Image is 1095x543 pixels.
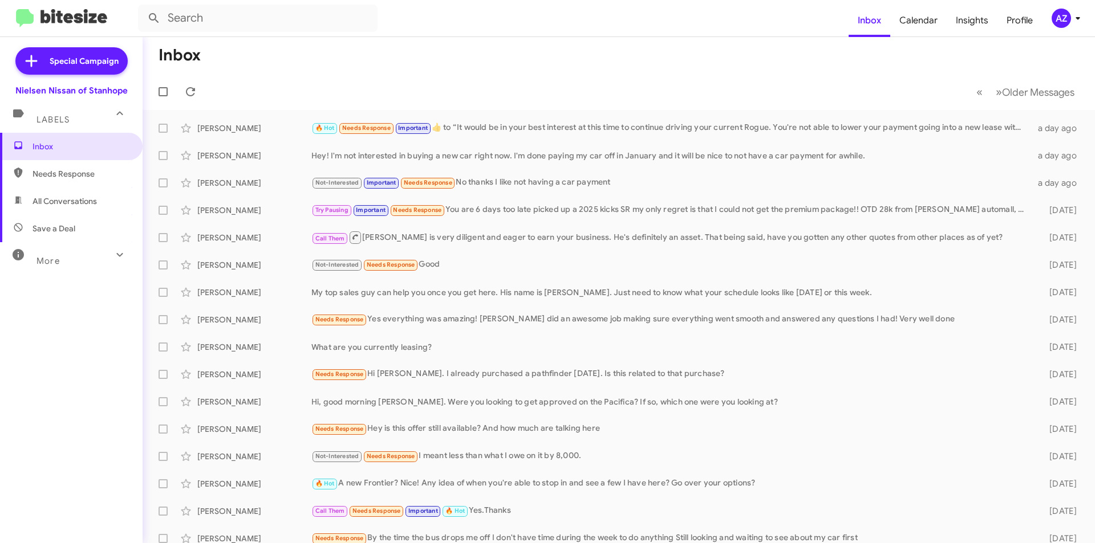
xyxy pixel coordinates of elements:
[849,4,890,37] a: Inbox
[197,287,311,298] div: [PERSON_NAME]
[311,230,1031,244] div: [PERSON_NAME] is very diligent and eager to earn your business. He's definitely an asset. That be...
[311,368,1031,381] div: Hi [PERSON_NAME]. I already purchased a pathfinder [DATE]. Is this related to that purchase?
[352,507,401,515] span: Needs Response
[197,423,311,435] div: [PERSON_NAME]
[890,4,947,37] a: Calendar
[36,256,60,266] span: More
[1031,287,1086,298] div: [DATE]
[315,452,359,460] span: Not-Interested
[197,150,311,161] div: [PERSON_NAME]
[1031,314,1086,325] div: [DATE]
[315,261,359,268] span: Not-Interested
[311,477,1031,490] div: A new Frontier? Nice! Any idea of when you're able to stop in and see a few I have here? Go over ...
[197,205,311,216] div: [PERSON_NAME]
[315,507,345,515] span: Call Them
[36,115,70,125] span: Labels
[197,505,311,517] div: [PERSON_NAME]
[311,422,1031,435] div: Hey is this offer still available? And how much are talking here
[1002,86,1074,99] span: Older Messages
[50,55,119,67] span: Special Campaign
[367,179,396,186] span: Important
[315,316,364,323] span: Needs Response
[315,206,348,214] span: Try Pausing
[15,47,128,75] a: Special Campaign
[311,313,1031,326] div: Yes everything was amazing! [PERSON_NAME] did an awesome job making sure everything went smooth a...
[315,124,335,132] span: 🔥 Hot
[393,206,441,214] span: Needs Response
[311,258,1031,271] div: Good
[315,425,364,432] span: Needs Response
[1042,9,1082,28] button: AZ
[138,5,378,32] input: Search
[33,195,97,207] span: All Conversations
[311,203,1031,217] div: You are 6 days too late picked up a 2025 kicks SR my only regret is that I could not get the prem...
[356,206,386,214] span: Important
[1031,505,1086,517] div: [DATE]
[197,123,311,134] div: [PERSON_NAME]
[311,450,1031,463] div: I meant less than what I owe on it by 8,000.
[315,480,335,487] span: 🔥 Hot
[197,177,311,189] div: [PERSON_NAME]
[1031,232,1086,243] div: [DATE]
[398,124,428,132] span: Important
[315,235,345,242] span: Call Them
[970,80,1081,104] nav: Page navigation example
[197,314,311,325] div: [PERSON_NAME]
[367,261,415,268] span: Needs Response
[311,396,1031,407] div: Hi, good morning [PERSON_NAME]. Were you looking to get approved on the Pacifica? If so, which on...
[1031,123,1086,134] div: a day ago
[197,259,311,271] div: [PERSON_NAME]
[311,341,1031,353] div: What are you currently leasing?
[1031,150,1086,161] div: a day ago
[197,478,311,489] div: [PERSON_NAME]
[315,179,359,186] span: Not-Interested
[159,46,201,64] h1: Inbox
[33,223,75,234] span: Save a Deal
[197,369,311,380] div: [PERSON_NAME]
[367,452,415,460] span: Needs Response
[197,451,311,462] div: [PERSON_NAME]
[33,168,129,179] span: Needs Response
[315,534,364,542] span: Needs Response
[1031,423,1086,435] div: [DATE]
[1031,478,1086,489] div: [DATE]
[1031,205,1086,216] div: [DATE]
[197,232,311,243] div: [PERSON_NAME]
[976,85,983,99] span: «
[1031,341,1086,353] div: [DATE]
[1052,9,1071,28] div: AZ
[197,396,311,407] div: [PERSON_NAME]
[311,150,1031,161] div: Hey! I'm not interested in buying a new car right now. I'm done paying my car off in January and ...
[342,124,391,132] span: Needs Response
[1031,451,1086,462] div: [DATE]
[197,341,311,353] div: [PERSON_NAME]
[15,85,128,96] div: Nielsen Nissan of Stanhope
[311,121,1031,134] div: ​👍​ to “ It would be in your best interest at this time to continue driving your current Rogue. Y...
[33,141,129,152] span: Inbox
[1031,369,1086,380] div: [DATE]
[989,80,1081,104] button: Next
[996,85,1002,99] span: »
[445,507,465,515] span: 🔥 Hot
[408,507,438,515] span: Important
[1031,259,1086,271] div: [DATE]
[947,4,997,37] a: Insights
[311,287,1031,298] div: My top sales guy can help you once you get here. His name is [PERSON_NAME]. Just need to know wha...
[311,504,1031,517] div: Yes.Thanks
[404,179,452,186] span: Needs Response
[997,4,1042,37] a: Profile
[315,370,364,378] span: Needs Response
[1031,177,1086,189] div: a day ago
[1031,396,1086,407] div: [DATE]
[970,80,989,104] button: Previous
[311,176,1031,189] div: No thanks I like not having a car payment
